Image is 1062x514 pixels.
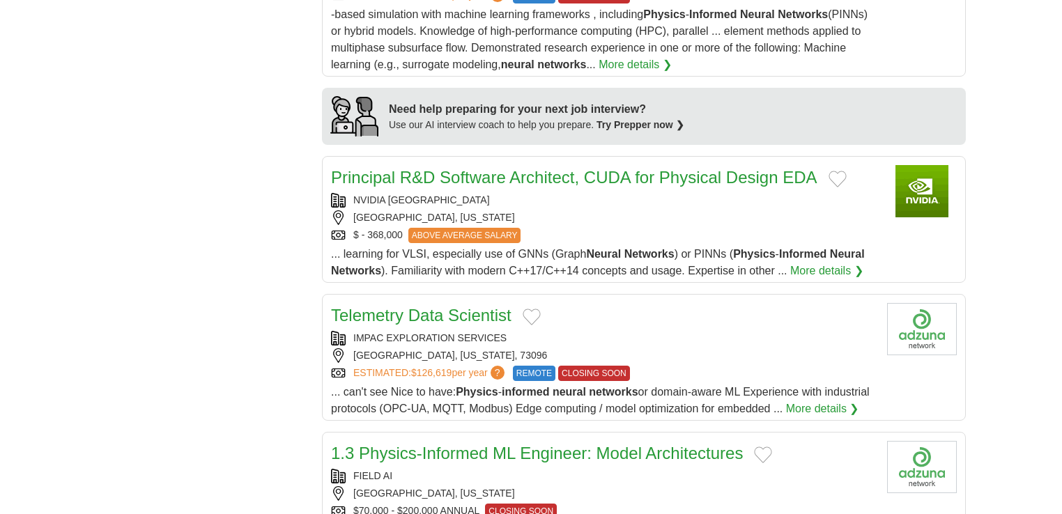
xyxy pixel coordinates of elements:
[491,366,505,380] span: ?
[643,8,685,20] strong: Physics
[754,446,772,463] button: Add to favorite jobs
[353,366,507,381] a: ESTIMATED:$126,619per year?
[887,303,957,355] img: Company logo
[689,8,737,20] strong: Informed
[353,194,490,205] a: NVIDIA [GEOGRAPHIC_DATA]
[779,248,826,260] strong: Informed
[331,306,511,325] a: Telemetry Data Scientist
[740,8,775,20] strong: Neural
[331,8,868,70] span: -based simulation with machine learning frameworks , including - (PINNs) or hybrid models. Knowle...
[537,59,586,70] strong: networks
[411,367,452,378] span: $126,619
[523,309,541,325] button: Add to favorite jobs
[331,331,876,345] div: IMPAC EXPLORATION SERVICES
[331,210,876,225] div: [GEOGRAPHIC_DATA], [US_STATE]
[389,118,684,132] div: Use our AI interview coach to help you prepare.
[589,386,638,398] strong: networks
[331,486,876,501] div: [GEOGRAPHIC_DATA], [US_STATE]
[331,444,743,462] a: 1.3 Physics-Informed ML Engineer: Model Architectures
[408,228,521,243] span: ABOVE AVERAGE SALARY
[502,386,549,398] strong: informed
[786,400,859,417] a: More details ❯
[599,56,672,73] a: More details ❯
[501,59,534,70] strong: neural
[586,248,621,260] strong: Neural
[778,8,828,20] strong: Networks
[456,386,498,398] strong: Physics
[553,386,586,398] strong: neural
[331,168,817,187] a: Principal R&D Software Architect, CUDA for Physical Design EDA
[829,171,847,187] button: Add to favorite jobs
[887,165,957,217] img: Nvidia logo
[830,248,865,260] strong: Neural
[558,366,630,381] span: CLOSING SOON
[331,386,870,414] span: ... can't see Nice to have: - or domain-aware ML Experience with industrial protocols (OPC-UA, MQ...
[790,263,863,279] a: More details ❯
[513,366,555,381] span: REMOTE
[733,248,775,260] strong: Physics
[331,228,876,243] div: $ - 368,000
[624,248,675,260] strong: Networks
[331,265,381,277] strong: Networks
[331,348,876,363] div: [GEOGRAPHIC_DATA], [US_STATE], 73096
[331,248,865,277] span: ... learning for VLSI, especially use of GNNs (Graph ) or PINNs ( - ). Familiarity with modern C+...
[331,469,876,483] div: FIELD AI
[597,119,684,130] a: Try Prepper now ❯
[389,101,684,118] div: Need help preparing for your next job interview?
[887,441,957,493] img: Company logo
